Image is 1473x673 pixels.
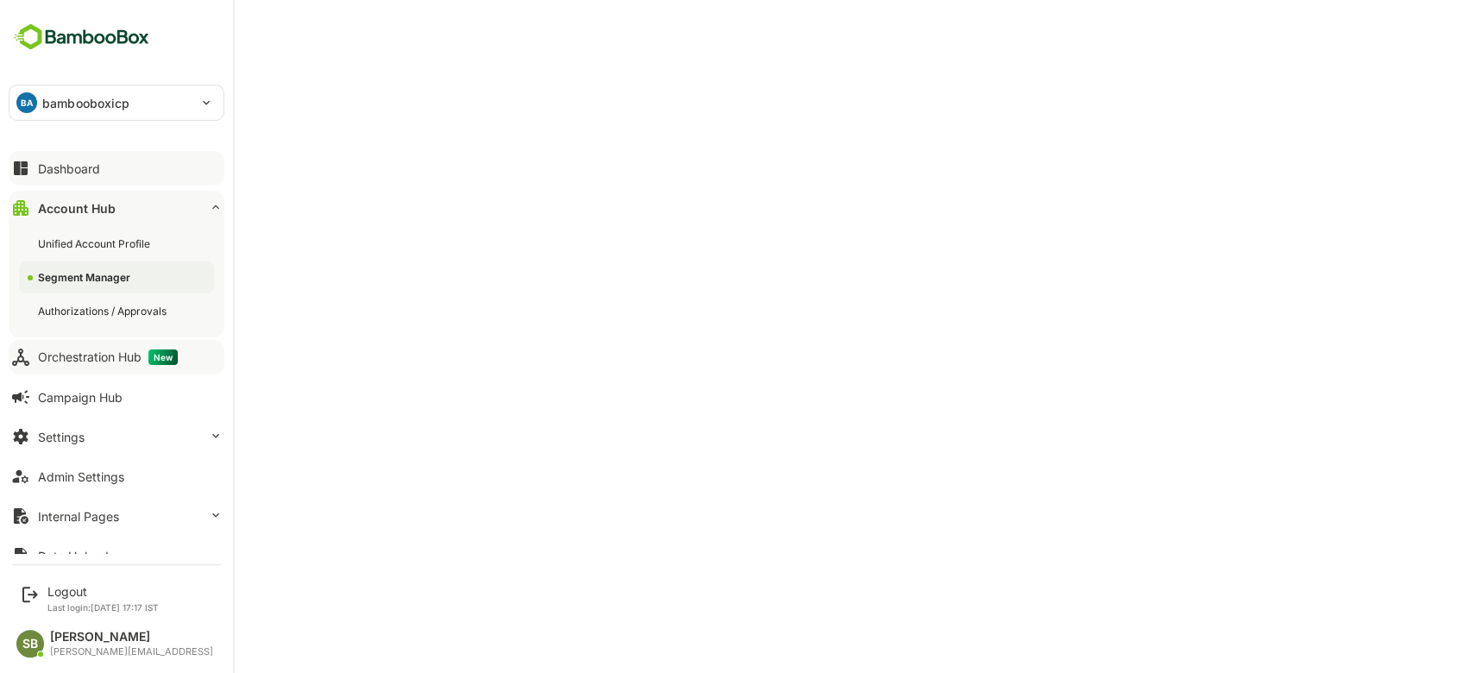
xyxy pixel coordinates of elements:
button: Data Upload [9,538,224,573]
div: [PERSON_NAME][EMAIL_ADDRESS] [50,646,213,657]
div: Unified Account Profile [38,236,154,251]
div: Dashboard [38,161,100,176]
button: Account Hub [9,191,224,225]
div: Campaign Hub [38,390,123,405]
button: Campaign Hub [9,380,224,414]
button: Settings [9,419,224,454]
div: BA [16,92,37,113]
div: Internal Pages [38,509,119,524]
p: bambooboxicp [42,94,130,112]
button: Orchestration HubNew [9,340,224,374]
button: Internal Pages [9,499,224,533]
div: Data Upload [38,549,109,563]
div: Admin Settings [38,469,124,484]
div: SB [16,630,44,657]
button: Admin Settings [9,459,224,494]
span: New [148,349,178,365]
p: Last login: [DATE] 17:17 IST [47,602,159,613]
div: Segment Manager [38,270,134,285]
button: Dashboard [9,151,224,186]
div: Account Hub [38,201,116,216]
div: Orchestration Hub [38,349,178,365]
div: Authorizations / Approvals [38,304,170,318]
div: BAbambooboxicp [9,85,223,120]
div: Settings [38,430,85,444]
div: Logout [47,584,159,599]
div: [PERSON_NAME] [50,630,213,645]
img: BambooboxFullLogoMark.5f36c76dfaba33ec1ec1367b70bb1252.svg [9,21,154,53]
